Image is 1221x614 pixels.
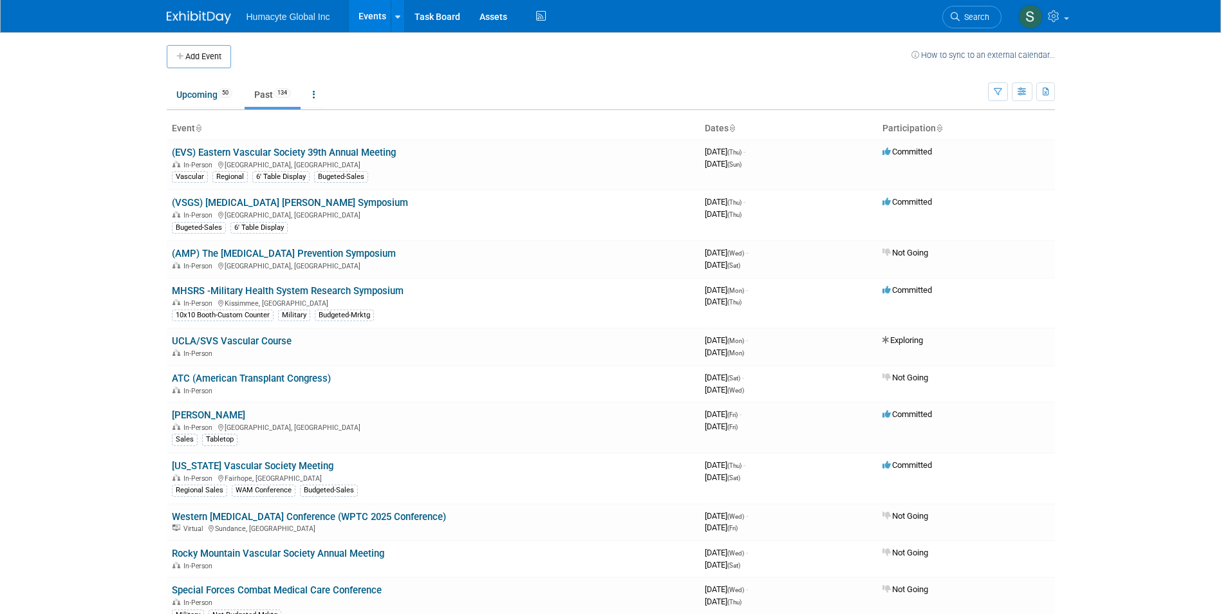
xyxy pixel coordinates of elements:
a: [US_STATE] Vascular Society Meeting [172,460,333,472]
span: (Wed) [727,550,744,557]
th: Participation [877,118,1055,140]
span: [DATE] [705,297,741,306]
span: [DATE] [705,147,745,156]
img: In-Person Event [172,349,180,356]
img: In-Person Event [172,211,180,218]
div: [GEOGRAPHIC_DATA], [GEOGRAPHIC_DATA] [172,260,694,270]
span: - [740,409,741,419]
span: [DATE] [705,159,741,169]
a: (EVS) Eastern Vascular Society 39th Annual Meeting [172,147,396,158]
span: (Fri) [727,423,738,431]
a: MHSRS -Military Health System Research Symposium [172,285,404,297]
span: In-Person [183,474,216,483]
span: - [746,335,748,345]
div: Regional [212,171,248,183]
div: WAM Conference [232,485,295,496]
span: (Thu) [727,211,741,218]
span: [DATE] [705,348,744,357]
span: [DATE] [705,597,741,606]
span: (Sat) [727,262,740,269]
div: Kissimmee, [GEOGRAPHIC_DATA] [172,297,694,308]
span: [DATE] [705,209,741,219]
span: [DATE] [705,548,748,557]
img: In-Person Event [172,262,180,268]
span: Not Going [882,511,928,521]
div: Tabletop [202,434,238,445]
img: Virtual Event [172,525,180,531]
span: (Thu) [727,199,741,206]
span: Not Going [882,548,928,557]
img: ExhibitDay [167,11,231,24]
a: Special Forces Combat Medical Care Conference [172,584,382,596]
span: (Mon) [727,349,744,357]
button: Add Event [167,45,231,68]
a: How to sync to an external calendar... [911,50,1055,60]
img: In-Person Event [172,387,180,393]
a: Western [MEDICAL_DATA] Conference (WPTC 2025 Conference) [172,511,446,523]
a: Sort by Start Date [729,123,735,133]
span: [DATE] [705,335,748,345]
span: (Sun) [727,161,741,168]
img: In-Person Event [172,474,180,481]
span: (Sat) [727,474,740,481]
span: [DATE] [705,373,744,382]
div: Budgeted-Mrktg [315,310,374,321]
span: [DATE] [705,511,748,521]
span: In-Person [183,562,216,570]
div: Budgeted-Sales [300,485,358,496]
span: Committed [882,197,932,207]
span: Not Going [882,584,928,594]
span: [DATE] [705,197,745,207]
div: 6' Table Display [230,222,288,234]
span: - [746,548,748,557]
span: - [743,460,745,470]
span: Committed [882,409,932,419]
a: UCLA/SVS Vascular Course [172,335,292,347]
span: In-Person [183,599,216,607]
span: - [746,584,748,594]
div: Sundance, [GEOGRAPHIC_DATA] [172,523,694,533]
div: Bugeted-Sales [172,222,226,234]
div: [GEOGRAPHIC_DATA], [GEOGRAPHIC_DATA] [172,422,694,432]
span: (Fri) [727,525,738,532]
span: (Fri) [727,411,738,418]
a: (VSGS) [MEDICAL_DATA] [PERSON_NAME] Symposium [172,197,408,209]
span: - [743,147,745,156]
img: In-Person Event [172,161,180,167]
span: - [746,285,748,295]
a: Upcoming50 [167,82,242,107]
span: 50 [218,88,232,98]
span: 134 [274,88,291,98]
span: Humacyte Global Inc [247,12,330,22]
span: [DATE] [705,523,738,532]
div: Bugeted-Sales [314,171,368,183]
span: [DATE] [705,285,748,295]
span: [DATE] [705,385,744,395]
img: In-Person Event [172,423,180,430]
div: 6' Table Display [252,171,310,183]
div: Fairhope, [GEOGRAPHIC_DATA] [172,472,694,483]
span: [DATE] [705,422,738,431]
span: In-Person [183,349,216,358]
span: Committed [882,147,932,156]
span: [DATE] [705,460,745,470]
span: Virtual [183,525,207,533]
span: (Thu) [727,599,741,606]
div: Sales [172,434,198,445]
div: Vascular [172,171,208,183]
span: [DATE] [705,560,740,570]
img: In-Person Event [172,299,180,306]
span: (Mon) [727,337,744,344]
span: (Mon) [727,287,744,294]
span: In-Person [183,262,216,270]
span: - [746,511,748,521]
a: Sort by Participation Type [936,123,942,133]
a: [PERSON_NAME] [172,409,245,421]
a: ATC (American Transplant Congress) [172,373,331,384]
span: In-Person [183,423,216,432]
a: Sort by Event Name [195,123,201,133]
span: - [743,197,745,207]
span: Committed [882,285,932,295]
span: (Wed) [727,387,744,394]
span: (Thu) [727,462,741,469]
